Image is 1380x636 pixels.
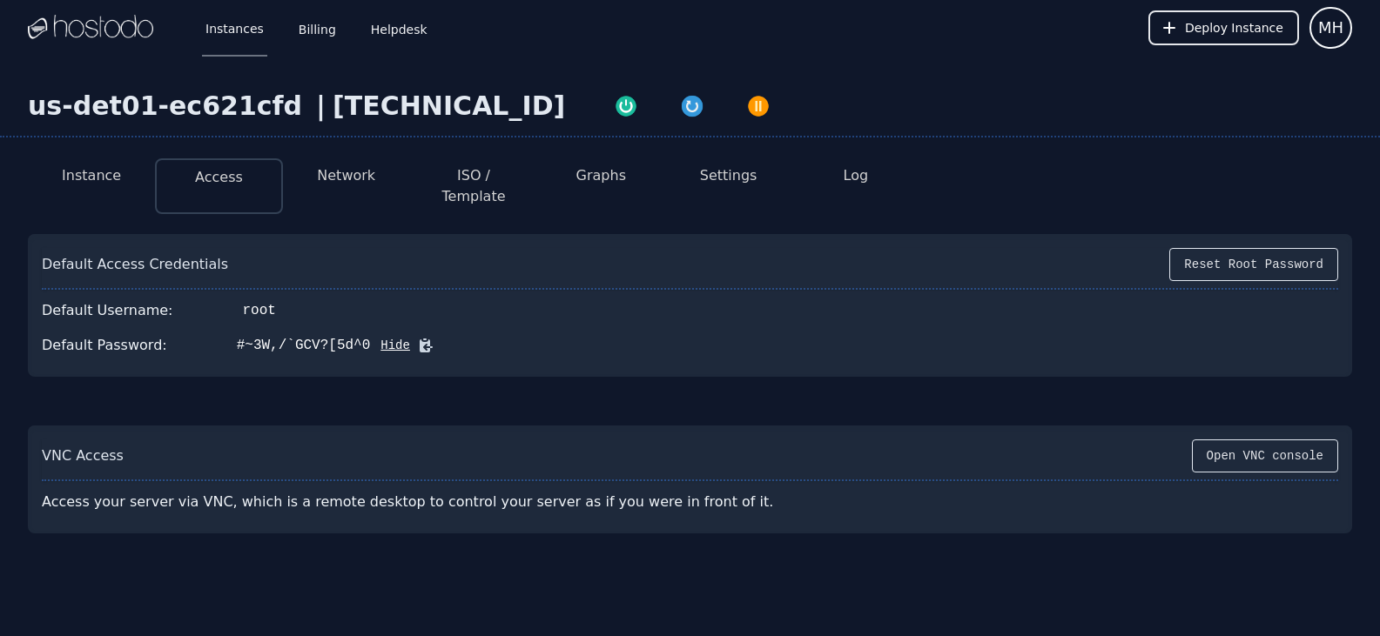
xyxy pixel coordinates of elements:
[1318,16,1343,40] span: MH
[237,335,371,356] div: #~3W,/`GCV?[5d^0
[424,165,523,207] button: ISO / Template
[593,90,659,118] button: Power On
[725,90,791,118] button: Power Off
[659,90,725,118] button: Restart
[42,335,167,356] div: Default Password:
[42,254,228,275] div: Default Access Credentials
[1192,439,1338,472] button: Open VNC console
[42,485,822,519] div: Access your server via VNC, which is a remote desktop to control your server as if you were in fr...
[700,165,757,186] button: Settings
[28,15,153,41] img: Logo
[576,165,626,186] button: Graphs
[1185,19,1283,37] span: Deploy Instance
[746,94,771,118] img: Power Off
[1169,248,1338,281] button: Reset Root Password
[42,300,173,321] div: Default Username:
[195,167,243,188] button: Access
[844,165,869,186] button: Log
[680,94,704,118] img: Restart
[62,165,121,186] button: Instance
[370,337,410,354] button: Hide
[1148,10,1299,45] button: Deploy Instance
[317,165,375,186] button: Network
[309,90,333,122] div: |
[333,90,565,122] div: [TECHNICAL_ID]
[28,90,309,122] div: us-det01-ec621cfd
[42,445,124,466] div: VNC Access
[614,94,638,118] img: Power On
[1309,7,1352,49] button: User menu
[243,300,276,321] div: root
